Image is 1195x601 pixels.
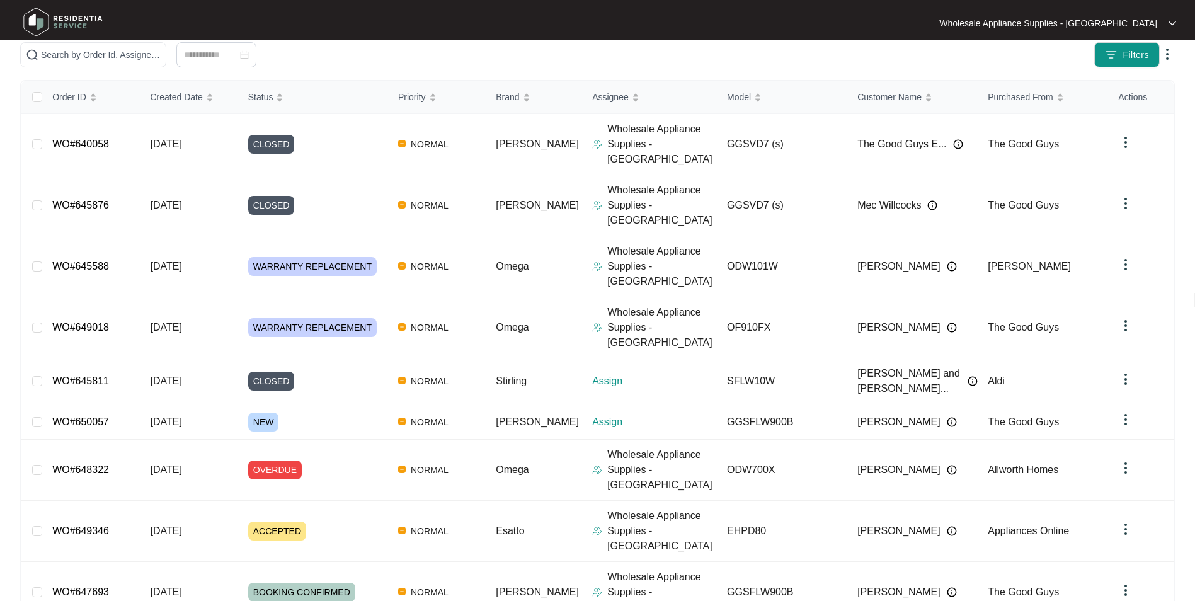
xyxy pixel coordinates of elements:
[592,415,717,430] p: Assign
[947,526,957,536] img: Info icon
[150,416,181,427] span: [DATE]
[406,320,454,335] span: NORMAL
[248,90,273,104] span: Status
[496,525,524,536] span: Esatto
[1118,135,1133,150] img: dropdown arrow
[988,261,1071,272] span: [PERSON_NAME]
[150,261,181,272] span: [DATE]
[717,440,847,501] td: ODW700X
[1118,372,1133,387] img: dropdown arrow
[248,372,295,391] span: CLOSED
[496,139,579,149] span: [PERSON_NAME]
[1094,42,1160,67] button: filter iconFilters
[727,90,751,104] span: Model
[717,404,847,440] td: GGSFLW900B
[857,415,941,430] span: [PERSON_NAME]
[717,297,847,358] td: OF910FX
[248,522,306,541] span: ACCEPTED
[607,447,717,493] p: Wholesale Appliance Supplies - [GEOGRAPHIC_DATA]
[1108,81,1174,114] th: Actions
[52,139,109,149] a: WO#640058
[406,462,454,478] span: NORMAL
[988,139,1059,149] span: The Good Guys
[988,200,1059,210] span: The Good Guys
[857,259,941,274] span: [PERSON_NAME]
[52,375,109,386] a: WO#645811
[717,81,847,114] th: Model
[150,464,181,475] span: [DATE]
[592,90,629,104] span: Assignee
[1169,20,1176,26] img: dropdown arrow
[857,585,941,600] span: [PERSON_NAME]
[857,320,941,335] span: [PERSON_NAME]
[406,374,454,389] span: NORMAL
[592,200,602,210] img: Assigner Icon
[1118,318,1133,333] img: dropdown arrow
[717,236,847,297] td: ODW101W
[496,200,579,210] span: [PERSON_NAME]
[248,413,279,432] span: NEW
[1118,196,1133,211] img: dropdown arrow
[953,139,963,149] img: Info icon
[717,175,847,236] td: GGSVD7 (s)
[150,525,181,536] span: [DATE]
[947,465,957,475] img: Info icon
[496,90,519,104] span: Brand
[406,585,454,600] span: NORMAL
[150,139,181,149] span: [DATE]
[406,198,454,213] span: NORMAL
[582,81,717,114] th: Assignee
[398,201,406,209] img: Vercel Logo
[947,587,957,597] img: Info icon
[607,122,717,167] p: Wholesale Appliance Supplies - [GEOGRAPHIC_DATA]
[592,587,602,597] img: Assigner Icon
[248,461,302,479] span: OVERDUE
[150,322,181,333] span: [DATE]
[847,81,978,114] th: Customer Name
[388,81,486,114] th: Priority
[238,81,388,114] th: Status
[1123,49,1149,62] span: Filters
[398,377,406,384] img: Vercel Logo
[26,49,38,61] img: search-icon
[150,200,181,210] span: [DATE]
[988,525,1069,536] span: Appliances Online
[968,376,978,386] img: Info icon
[150,587,181,597] span: [DATE]
[398,418,406,425] img: Vercel Logo
[248,135,295,154] span: CLOSED
[1118,257,1133,272] img: dropdown arrow
[592,526,602,536] img: Assigner Icon
[52,525,109,536] a: WO#649346
[607,183,717,228] p: Wholesale Appliance Supplies - [GEOGRAPHIC_DATA]
[592,139,602,149] img: Assigner Icon
[988,587,1059,597] span: The Good Guys
[717,501,847,562] td: EHPD80
[150,375,181,386] span: [DATE]
[1118,522,1133,537] img: dropdown arrow
[496,375,527,386] span: Stirling
[607,305,717,350] p: Wholesale Appliance Supplies - [GEOGRAPHIC_DATA]
[496,587,579,597] span: [PERSON_NAME]
[52,322,109,333] a: WO#649018
[939,17,1157,30] p: Wholesale Appliance Supplies - [GEOGRAPHIC_DATA]
[52,261,109,272] a: WO#645588
[398,527,406,534] img: Vercel Logo
[927,200,937,210] img: Info icon
[717,114,847,175] td: GGSVD7 (s)
[486,81,582,114] th: Brand
[607,244,717,289] p: Wholesale Appliance Supplies - [GEOGRAPHIC_DATA]
[52,90,86,104] span: Order ID
[406,524,454,539] span: NORMAL
[988,322,1059,333] span: The Good Guys
[857,462,941,478] span: [PERSON_NAME]
[1118,412,1133,427] img: dropdown arrow
[857,90,922,104] span: Customer Name
[988,375,1005,386] span: Aldi
[592,323,602,333] img: Assigner Icon
[42,81,140,114] th: Order ID
[398,588,406,595] img: Vercel Logo
[947,323,957,333] img: Info icon
[947,417,957,427] img: Info icon
[857,524,941,539] span: [PERSON_NAME]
